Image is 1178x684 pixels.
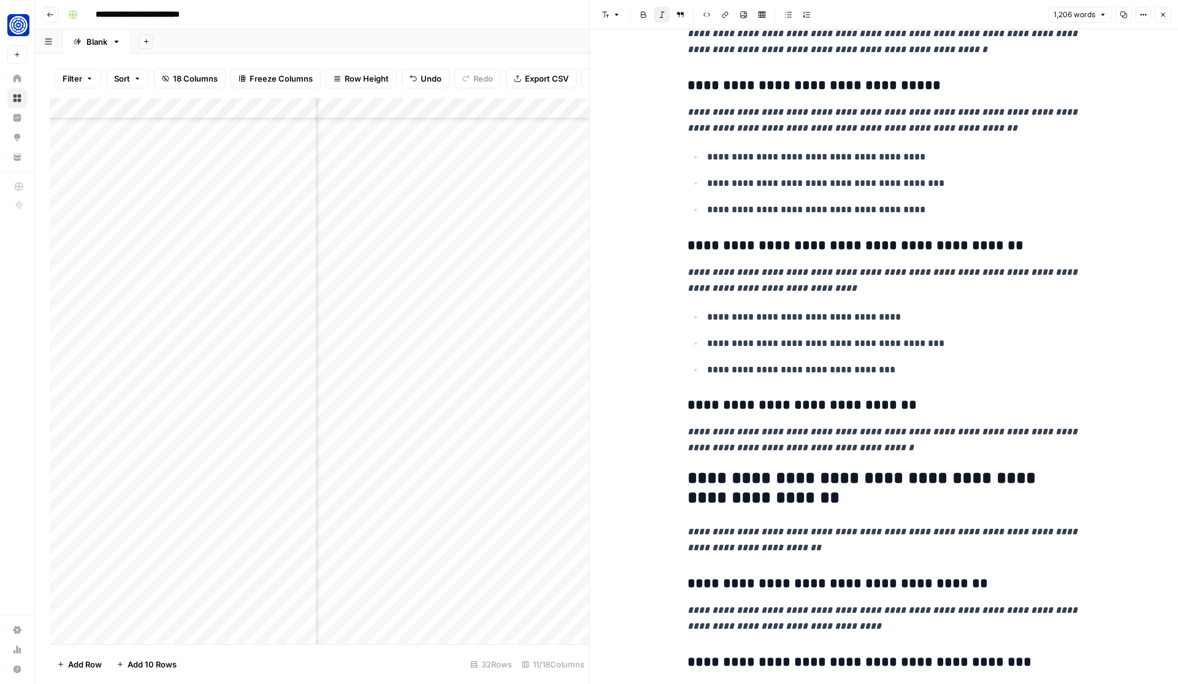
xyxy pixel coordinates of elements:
[86,36,107,48] div: Blank
[421,72,442,85] span: Undo
[55,69,101,88] button: Filter
[106,69,149,88] button: Sort
[402,69,449,88] button: Undo
[68,658,102,671] span: Add Row
[7,88,27,108] a: Browse
[7,69,27,88] a: Home
[63,29,131,54] a: Blank
[454,69,501,88] button: Redo
[473,72,493,85] span: Redo
[63,72,82,85] span: Filter
[326,69,397,88] button: Row Height
[345,72,389,85] span: Row Height
[1048,7,1112,23] button: 1,206 words
[109,655,184,674] button: Add 10 Rows
[465,655,517,674] div: 32 Rows
[250,72,313,85] span: Freeze Columns
[7,14,29,36] img: Fundwell Logo
[114,72,130,85] span: Sort
[173,72,218,85] span: 18 Columns
[7,108,27,128] a: Insights
[7,10,27,40] button: Workspace: Fundwell
[7,147,27,167] a: Your Data
[231,69,321,88] button: Freeze Columns
[1054,9,1095,20] span: 1,206 words
[525,72,568,85] span: Export CSV
[7,659,27,679] button: Help + Support
[154,69,226,88] button: 18 Columns
[7,128,27,147] a: Opportunities
[7,620,27,640] a: Settings
[7,640,27,659] a: Usage
[128,658,177,671] span: Add 10 Rows
[50,655,109,674] button: Add Row
[506,69,576,88] button: Export CSV
[517,655,589,674] div: 11/18 Columns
